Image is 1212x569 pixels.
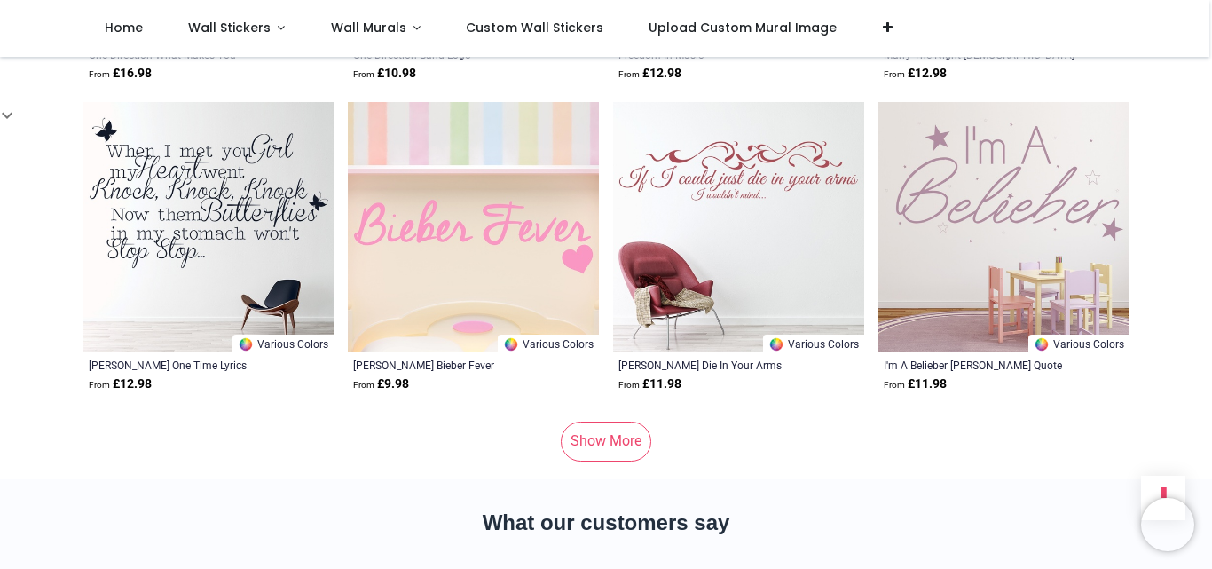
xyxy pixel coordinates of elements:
[89,65,152,83] strong: £ 16.98
[1141,498,1194,551] iframe: Brevo live chat
[353,380,374,390] span: From
[353,358,546,372] a: [PERSON_NAME] Bieber Fever
[353,69,374,79] span: From
[353,375,409,393] strong: £ 9.98
[884,380,905,390] span: From
[331,19,406,36] span: Wall Murals
[884,65,947,83] strong: £ 12.98
[89,69,110,79] span: From
[89,380,110,390] span: From
[884,375,947,393] strong: £ 11.98
[238,336,254,352] img: Color Wheel
[1034,336,1050,352] img: Color Wheel
[884,358,1076,372] a: I'm A Belieber [PERSON_NAME] Quote
[188,19,271,36] span: Wall Stickers
[768,336,784,352] img: Color Wheel
[89,358,281,372] a: [PERSON_NAME] One Time Lyrics
[466,19,603,36] span: Custom Wall Stickers
[649,19,837,36] span: Upload Custom Mural Image
[83,102,334,353] img: Justin Bieber One Time Lyrics Wall Sticker
[232,335,334,352] a: Various Colors
[353,65,416,83] strong: £ 10.98
[618,375,681,393] strong: £ 11.98
[884,69,905,79] span: From
[105,19,143,36] span: Home
[613,102,864,353] img: Justin Bieber Die In Your Arms Lyrics Wall Sticker
[503,336,519,352] img: Color Wheel
[1028,335,1129,352] a: Various Colors
[618,380,640,390] span: From
[348,102,599,353] img: Justin Bieber Bieber Fever Wall Sticker
[89,375,152,393] strong: £ 12.98
[878,102,1129,353] img: I'm A Belieber Justin Bieber Quote Wall Sticker
[498,335,599,352] a: Various Colors
[763,335,864,352] a: Various Colors
[83,508,1129,538] h2: What our customers say
[561,422,651,461] a: Show More
[618,69,640,79] span: From
[618,358,811,372] a: [PERSON_NAME] Die In Your Arms Lyrics
[618,65,681,83] strong: £ 12.98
